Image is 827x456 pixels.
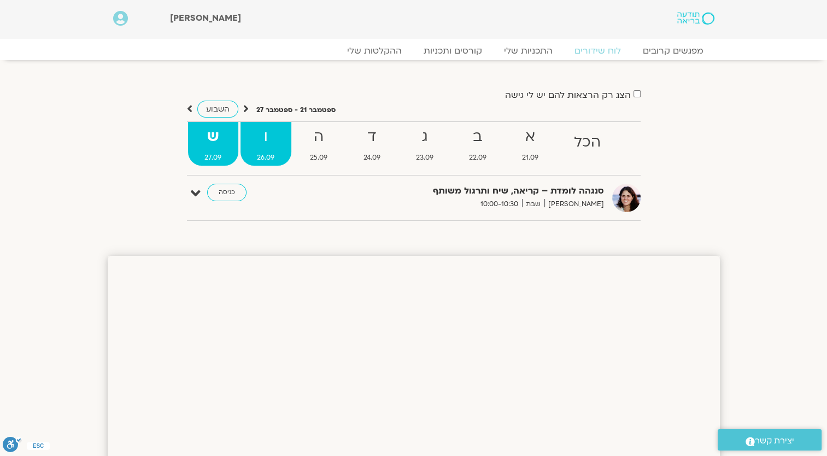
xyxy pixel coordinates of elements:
p: ספטמבר 21 - ספטמבר 27 [256,104,336,116]
strong: ה [294,125,344,149]
span: יצירת קשר [755,434,794,448]
a: הכל [557,122,617,166]
span: 10:00-10:30 [477,198,522,210]
span: 22.09 [452,152,503,163]
strong: סנגהה לומדת – קריאה, שיח ותרגול משותף [336,184,604,198]
strong: ב [452,125,503,149]
a: ד24.09 [347,122,397,166]
span: 21.09 [505,152,555,163]
a: קורסים ותכניות [413,45,493,56]
a: יצירת קשר [718,429,822,451]
span: 25.09 [294,152,344,163]
a: כניסה [207,184,247,201]
span: [PERSON_NAME] [170,12,241,24]
a: ש27.09 [188,122,238,166]
strong: הכל [557,130,617,155]
nav: Menu [113,45,714,56]
span: שבת [522,198,544,210]
span: 27.09 [188,152,238,163]
a: לוח שידורים [564,45,632,56]
strong: ו [241,125,291,149]
strong: א [505,125,555,149]
a: השבוע [197,101,238,118]
a: א21.09 [505,122,555,166]
strong: ש [188,125,238,149]
a: ה25.09 [294,122,344,166]
strong: ג [399,125,450,149]
span: השבוע [206,104,230,114]
label: הצג רק הרצאות להם יש לי גישה [505,90,631,100]
a: ההקלטות שלי [336,45,413,56]
strong: ד [347,125,397,149]
span: [PERSON_NAME] [544,198,604,210]
a: ב22.09 [452,122,503,166]
a: התכניות שלי [493,45,564,56]
span: 24.09 [347,152,397,163]
a: מפגשים קרובים [632,45,714,56]
a: ו26.09 [241,122,291,166]
a: ג23.09 [399,122,450,166]
span: 23.09 [399,152,450,163]
span: 26.09 [241,152,291,163]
